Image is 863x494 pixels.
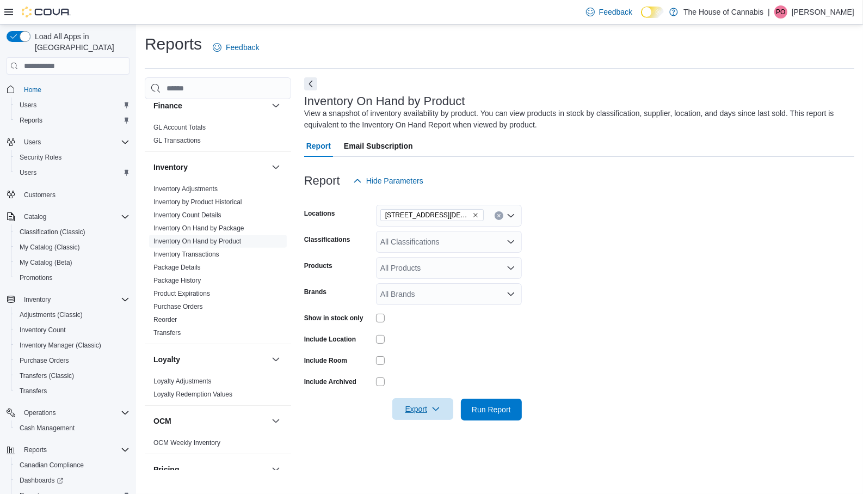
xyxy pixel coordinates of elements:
[304,108,849,131] div: View a snapshot of inventory availability by product. You can view products in stock by classific...
[15,339,130,352] span: Inventory Manager (Classic)
[153,464,179,475] h3: Pricing
[304,235,350,244] label: Classifications
[15,324,130,337] span: Inventory Count
[304,77,317,90] button: Next
[153,377,212,385] a: Loyalty Adjustments
[20,82,130,96] span: Home
[304,261,332,270] label: Products
[304,335,356,344] label: Include Location
[15,459,130,472] span: Canadian Compliance
[15,324,70,337] a: Inventory Count
[774,5,787,19] div: Pearlyna Ong
[20,310,83,319] span: Adjustments (Classic)
[768,5,770,19] p: |
[15,422,79,435] a: Cash Management
[153,315,177,324] span: Reorder
[15,166,41,179] a: Users
[304,95,465,108] h3: Inventory On Hand by Product
[15,422,130,435] span: Cash Management
[11,322,134,338] button: Inventory Count
[153,302,203,311] span: Purchase Orders
[153,316,177,324] a: Reorder
[11,113,134,128] button: Reports
[15,459,88,472] a: Canadian Compliance
[20,424,75,432] span: Cash Management
[385,210,470,221] span: [STREET_ADDRESS][DEMOGRAPHIC_DATA]
[153,250,219,259] span: Inventory Transactions
[20,188,130,202] span: Customers
[20,341,101,350] span: Inventory Manager (Classic)
[153,237,241,246] span: Inventory On Hand by Product
[11,458,134,473] button: Canadian Compliance
[11,383,134,399] button: Transfers
[304,174,340,187] h3: Report
[2,209,134,224] button: Catalog
[20,371,74,380] span: Transfers (Classic)
[153,290,210,297] a: Product Expirations
[24,138,41,147] span: Users
[11,255,134,270] button: My Catalog (Beta)
[15,114,130,127] span: Reports
[20,258,72,267] span: My Catalog (Beta)
[153,354,267,365] button: Loyalty
[11,270,134,285] button: Promotions
[153,211,221,219] a: Inventory Count Details
[20,210,51,223] button: Catalog
[683,5,763,19] p: The House of Cannabis
[2,292,134,307] button: Inventory
[24,408,56,417] span: Operations
[11,165,134,180] button: Users
[153,277,201,284] a: Package History
[15,225,130,239] span: Classification (Classic)
[15,369,130,382] span: Transfers (Classic)
[507,211,515,220] button: Open list of options
[153,416,267,426] button: OCM
[20,210,130,223] span: Catalog
[153,263,201,272] span: Package Details
[304,377,356,386] label: Include Archived
[145,33,202,55] h1: Reports
[269,99,282,112] button: Finance
[153,303,203,310] a: Purchase Orders
[15,369,78,382] a: Transfers (Classic)
[461,399,522,420] button: Run Report
[153,439,220,447] a: OCM Weekly Inventory
[306,135,331,157] span: Report
[24,295,51,304] span: Inventory
[15,256,130,269] span: My Catalog (Beta)
[344,135,413,157] span: Email Subscription
[145,375,291,405] div: Loyalty
[153,416,171,426] h3: OCM
[15,256,77,269] a: My Catalog (Beta)
[153,289,210,298] span: Product Expirations
[15,308,130,321] span: Adjustments (Classic)
[20,273,53,282] span: Promotions
[582,1,637,23] a: Feedback
[11,338,134,353] button: Inventory Manager (Classic)
[208,36,263,58] a: Feedback
[24,446,47,454] span: Reports
[153,162,188,173] h3: Inventory
[792,5,854,19] p: [PERSON_NAME]
[153,185,218,193] span: Inventory Adjustments
[507,237,515,246] button: Open list of options
[366,175,423,186] span: Hide Parameters
[349,170,428,192] button: Hide Parameters
[15,225,90,239] a: Classification (Classic)
[153,224,244,233] span: Inventory On Hand by Package
[20,188,60,202] a: Customers
[269,414,282,428] button: OCM
[15,474,67,487] a: Dashboards
[399,398,447,420] span: Export
[2,135,134,150] button: Users
[145,121,291,151] div: Finance
[11,353,134,368] button: Purchase Orders
[20,293,130,306] span: Inventory
[20,406,60,419] button: Operations
[507,264,515,272] button: Open list of options
[20,83,46,96] a: Home
[11,420,134,436] button: Cash Management
[641,7,664,18] input: Dark Mode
